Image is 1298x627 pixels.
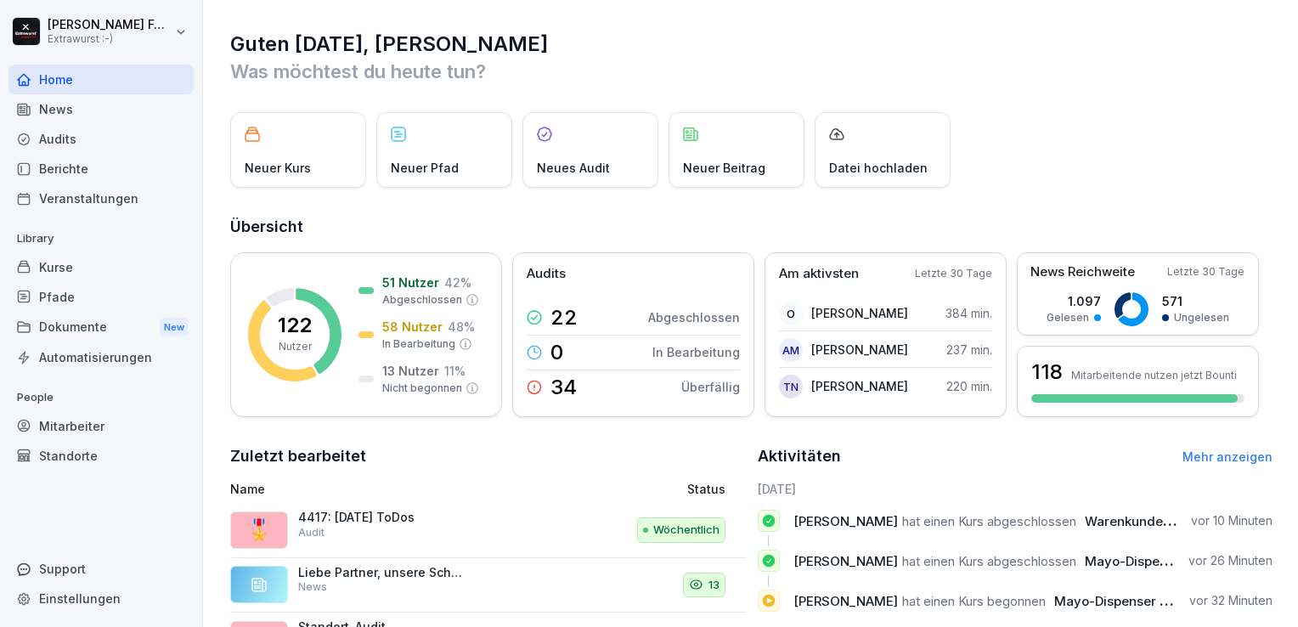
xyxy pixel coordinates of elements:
[550,377,577,398] p: 34
[1162,292,1229,310] p: 571
[298,510,468,525] p: 4417: [DATE] ToDos
[444,362,466,380] p: 11 %
[8,554,194,584] div: Support
[1189,592,1273,609] p: vor 32 Minuten
[1030,263,1135,282] p: News Reichweite
[8,282,194,312] a: Pfade
[160,318,189,337] div: New
[902,593,1046,609] span: hat einen Kurs begonnen
[1188,552,1273,569] p: vor 26 Minuten
[1167,264,1244,280] p: Letzte 30 Tage
[550,342,563,363] p: 0
[758,444,841,468] h2: Aktivitäten
[1054,593,1244,609] span: Mayo-Dispenser (Elektronisch)
[382,274,439,291] p: 51 Nutzer
[793,513,898,529] span: [PERSON_NAME]
[779,302,803,325] div: O
[48,18,172,32] p: [PERSON_NAME] Forthmann
[448,318,475,336] p: 48 %
[1085,553,1274,569] span: Mayo-Dispenser (Elektronisch)
[1174,310,1229,325] p: Ungelesen
[708,577,720,594] p: 13
[8,312,194,343] div: Dokumente
[8,65,194,94] a: Home
[653,522,720,539] p: Wöchentlich
[8,584,194,613] a: Einstellungen
[1031,358,1063,387] h3: 118
[278,315,312,336] p: 122
[902,513,1076,529] span: hat einen Kurs abgeschlossen
[230,558,746,613] a: Liebe Partner, unsere Schulungs- und News-App Bounti, ist dafür da, dass alle Kolleg:innen immer ...
[230,31,1273,58] h1: Guten [DATE], [PERSON_NAME]
[1182,449,1273,464] a: Mehr anzeigen
[245,159,311,177] p: Neuer Kurs
[298,579,327,595] p: News
[230,503,746,558] a: 🎖️4417: [DATE] ToDosAuditWöchentlich
[230,444,746,468] h2: Zuletzt bearbeitet
[8,154,194,184] a: Berichte
[230,58,1273,85] p: Was möchtest du heute tun?
[382,292,462,308] p: Abgeschlossen
[298,525,324,540] p: Audit
[8,342,194,372] a: Automatisierungen
[687,480,725,498] p: Status
[8,225,194,252] p: Library
[779,338,803,362] div: AM
[8,252,194,282] a: Kurse
[683,159,765,177] p: Neuer Beitrag
[382,318,443,336] p: 58 Nutzer
[230,215,1273,239] h2: Übersicht
[8,184,194,213] a: Veranstaltungen
[946,341,992,359] p: 237 min.
[779,264,859,284] p: Am aktivsten
[279,339,312,354] p: Nutzer
[829,159,928,177] p: Datei hochladen
[811,341,908,359] p: [PERSON_NAME]
[1071,369,1237,381] p: Mitarbeitende nutzen jetzt Bounti
[48,33,172,45] p: Extrawurst :-)
[527,264,566,284] p: Audits
[793,553,898,569] span: [PERSON_NAME]
[8,94,194,124] a: News
[1191,512,1273,529] p: vor 10 Minuten
[230,480,546,498] p: Name
[391,159,459,177] p: Neuer Pfad
[382,336,455,352] p: In Bearbeitung
[246,515,272,545] p: 🎖️
[8,441,194,471] a: Standorte
[779,375,803,398] div: TN
[793,593,898,609] span: [PERSON_NAME]
[1047,310,1089,325] p: Gelesen
[1047,292,1101,310] p: 1.097
[681,378,740,396] p: Überfällig
[811,304,908,322] p: [PERSON_NAME]
[811,377,908,395] p: [PERSON_NAME]
[382,362,439,380] p: 13 Nutzer
[444,274,471,291] p: 42 %
[945,304,992,322] p: 384 min.
[8,124,194,154] a: Audits
[8,312,194,343] a: DokumenteNew
[8,384,194,411] p: People
[382,381,462,396] p: Nicht begonnen
[652,343,740,361] p: In Bearbeitung
[915,266,992,281] p: Letzte 30 Tage
[758,480,1273,498] h6: [DATE]
[550,308,578,328] p: 22
[298,565,468,580] p: Liebe Partner, unsere Schulungs- und News-App Bounti, ist dafür da, dass alle Kolleg:innen immer ...
[8,411,194,441] a: Mitarbeiter
[537,159,610,177] p: Neues Audit
[902,553,1076,569] span: hat einen Kurs abgeschlossen
[946,377,992,395] p: 220 min.
[648,308,740,326] p: Abgeschlossen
